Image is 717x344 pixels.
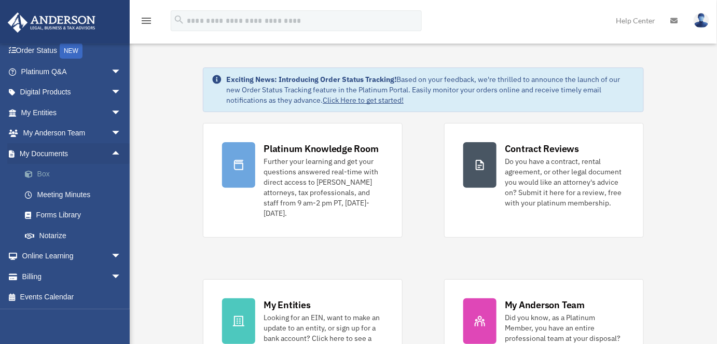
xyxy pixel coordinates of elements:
[505,142,579,155] div: Contract Reviews
[15,205,137,226] a: Forms Library
[111,82,132,103] span: arrow_drop_down
[7,287,137,308] a: Events Calendar
[444,123,644,238] a: Contract Reviews Do you have a contract, rental agreement, or other legal document you would like...
[111,143,132,164] span: arrow_drop_up
[173,14,185,25] i: search
[111,61,132,82] span: arrow_drop_down
[203,123,403,238] a: Platinum Knowledge Room Further your learning and get your questions answered real-time with dire...
[7,61,137,82] a: Platinum Q&Aarrow_drop_down
[264,142,379,155] div: Platinum Knowledge Room
[7,123,137,144] a: My Anderson Teamarrow_drop_down
[7,266,137,287] a: Billingarrow_drop_down
[111,102,132,123] span: arrow_drop_down
[694,13,709,28] img: User Pic
[5,12,99,33] img: Anderson Advisors Platinum Portal
[323,95,404,105] a: Click Here to get started!
[505,156,625,208] div: Do you have a contract, rental agreement, or other legal document you would like an attorney's ad...
[15,184,137,205] a: Meeting Minutes
[226,74,635,105] div: Based on your feedback, we're thrilled to announce the launch of our new Order Status Tracking fe...
[7,102,137,123] a: My Entitiesarrow_drop_down
[60,43,82,59] div: NEW
[226,75,396,84] strong: Exciting News: Introducing Order Status Tracking!
[264,298,310,311] div: My Entities
[7,40,137,62] a: Order StatusNEW
[111,123,132,144] span: arrow_drop_down
[264,156,383,218] div: Further your learning and get your questions answered real-time with direct access to [PERSON_NAM...
[7,246,137,267] a: Online Learningarrow_drop_down
[140,18,153,27] a: menu
[505,298,585,311] div: My Anderson Team
[111,246,132,267] span: arrow_drop_down
[15,225,137,246] a: Notarize
[7,82,137,103] a: Digital Productsarrow_drop_down
[140,15,153,27] i: menu
[15,164,137,185] a: Box
[111,266,132,287] span: arrow_drop_down
[7,143,137,164] a: My Documentsarrow_drop_up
